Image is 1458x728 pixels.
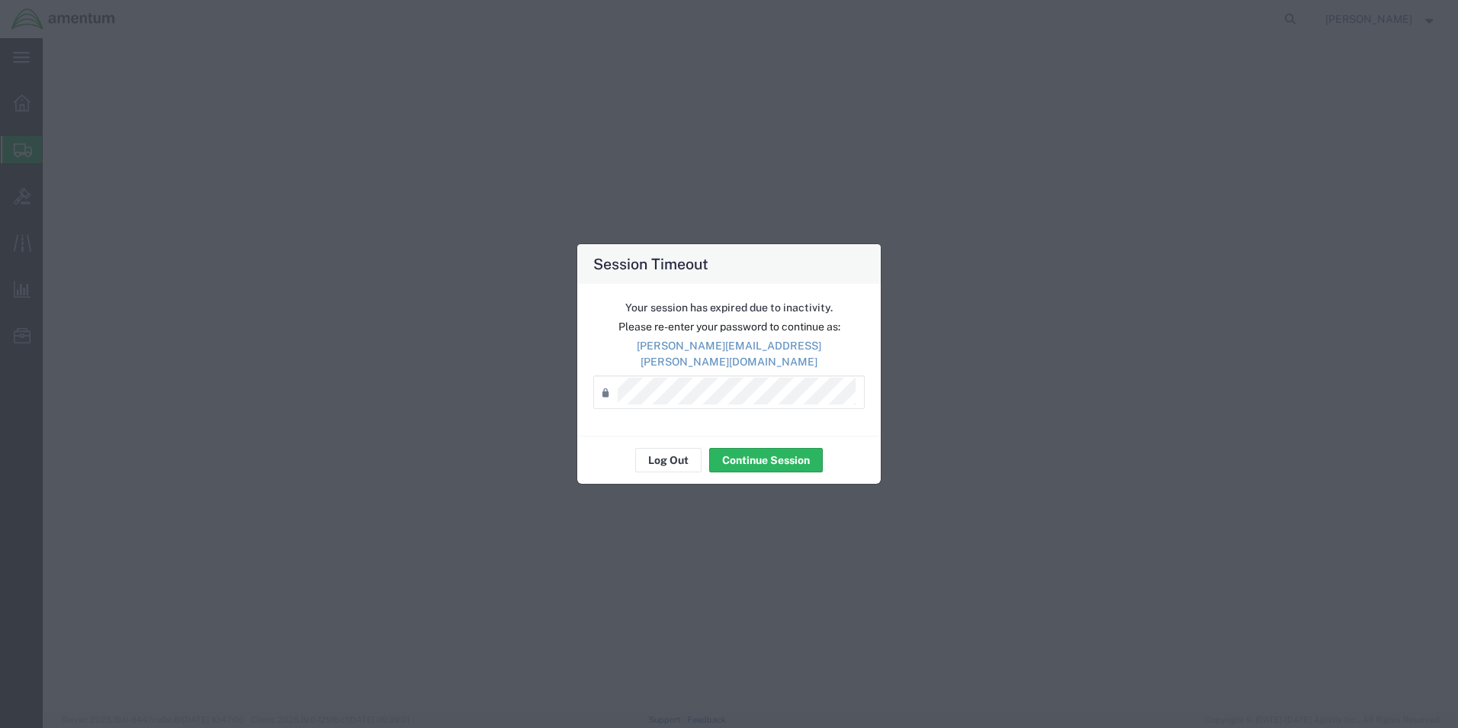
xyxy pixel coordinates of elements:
h4: Session Timeout [593,253,708,275]
p: Your session has expired due to inactivity. [593,300,865,316]
p: [PERSON_NAME][EMAIL_ADDRESS][PERSON_NAME][DOMAIN_NAME] [593,338,865,370]
button: Continue Session [709,448,823,472]
button: Log Out [635,448,702,472]
p: Please re-enter your password to continue as: [593,319,865,335]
